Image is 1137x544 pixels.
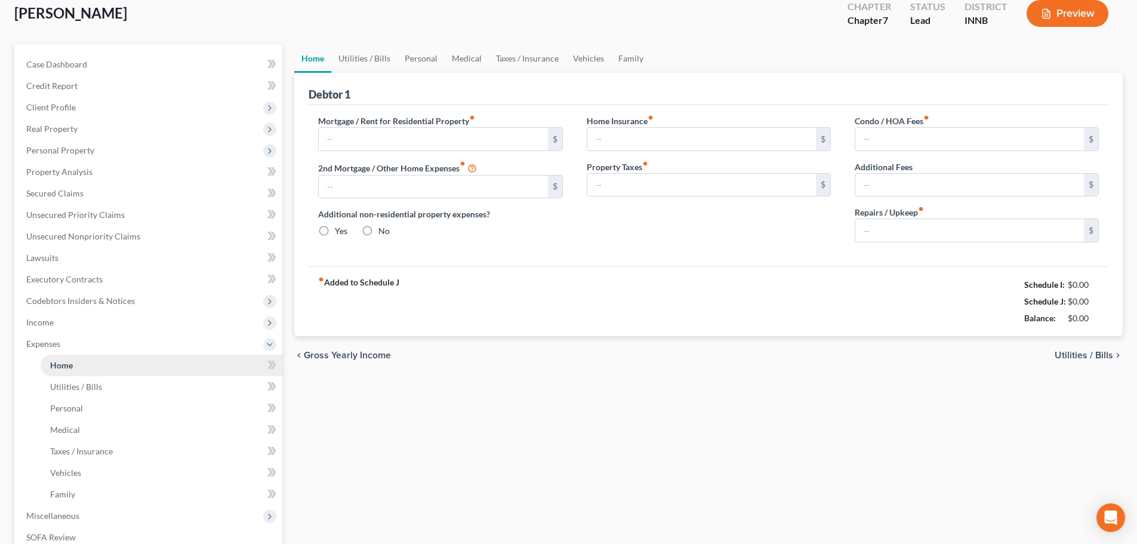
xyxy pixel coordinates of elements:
[642,161,648,167] i: fiber_manual_record
[848,14,891,27] div: Chapter
[17,161,282,183] a: Property Analysis
[26,253,58,263] span: Lawsuits
[26,210,125,220] span: Unsecured Priority Claims
[50,360,73,370] span: Home
[1113,351,1123,360] i: chevron_right
[318,115,475,127] label: Mortgage / Rent for Residential Property
[587,115,654,127] label: Home Insurance
[318,276,324,282] i: fiber_manual_record
[587,128,816,150] input: --
[378,225,390,237] label: No
[1068,279,1099,291] div: $0.00
[1055,351,1113,360] span: Utilities / Bills
[548,176,562,198] div: $
[50,446,113,456] span: Taxes / Insurance
[331,44,398,73] a: Utilities / Bills
[910,14,945,27] div: Lead
[17,226,282,247] a: Unsecured Nonpriority Claims
[17,183,282,204] a: Secured Claims
[1024,313,1056,323] strong: Balance:
[1068,312,1099,324] div: $0.00
[1024,296,1066,306] strong: Schedule J:
[923,115,929,121] i: fiber_manual_record
[1084,128,1098,150] div: $
[855,174,1084,196] input: --
[17,54,282,75] a: Case Dashboard
[41,355,282,376] a: Home
[26,145,94,155] span: Personal Property
[26,59,87,69] span: Case Dashboard
[883,14,888,26] span: 7
[587,174,816,196] input: --
[611,44,651,73] a: Family
[1068,296,1099,308] div: $0.00
[294,351,304,360] i: chevron_left
[566,44,611,73] a: Vehicles
[41,419,282,441] a: Medical
[17,247,282,269] a: Lawsuits
[816,174,830,196] div: $
[318,276,399,327] strong: Added to Schedule J
[304,351,391,360] span: Gross Yearly Income
[489,44,566,73] a: Taxes / Insurance
[816,128,830,150] div: $
[26,317,54,327] span: Income
[855,115,929,127] label: Condo / HOA Fees
[26,274,103,284] span: Executory Contracts
[41,441,282,462] a: Taxes / Insurance
[318,161,477,175] label: 2nd Mortgage / Other Home Expenses
[445,44,489,73] a: Medical
[50,489,75,499] span: Family
[648,115,654,121] i: fiber_manual_record
[50,382,102,392] span: Utilities / Bills
[294,44,331,73] a: Home
[855,161,913,173] label: Additional Fees
[1055,351,1123,360] button: Utilities / Bills chevron_right
[26,124,78,134] span: Real Property
[1084,174,1098,196] div: $
[26,532,76,542] span: SOFA Review
[26,231,140,241] span: Unsecured Nonpriority Claims
[918,206,924,212] i: fiber_manual_record
[26,81,78,91] span: Credit Report
[41,484,282,505] a: Family
[309,87,350,102] div: Debtor 1
[855,128,1084,150] input: --
[17,269,282,290] a: Executory Contracts
[1024,279,1065,290] strong: Schedule I:
[17,204,282,226] a: Unsecured Priority Claims
[398,44,445,73] a: Personal
[26,511,79,521] span: Miscellaneous
[50,468,81,478] span: Vehicles
[1084,219,1098,242] div: $
[26,188,84,198] span: Secured Claims
[460,161,466,167] i: fiber_manual_record
[335,225,347,237] label: Yes
[26,167,93,177] span: Property Analysis
[548,128,562,150] div: $
[294,351,391,360] button: chevron_left Gross Yearly Income
[41,376,282,398] a: Utilities / Bills
[1096,503,1125,532] div: Open Intercom Messenger
[855,219,1084,242] input: --
[587,161,648,173] label: Property Taxes
[50,425,80,435] span: Medical
[855,206,924,219] label: Repairs / Upkeep
[41,398,282,419] a: Personal
[17,75,282,97] a: Credit Report
[50,403,83,413] span: Personal
[41,462,282,484] a: Vehicles
[14,4,127,21] span: [PERSON_NAME]
[26,296,135,306] span: Codebtors Insiders & Notices
[965,14,1007,27] div: INNB
[318,208,562,220] label: Additional non-residential property expenses?
[469,115,475,121] i: fiber_manual_record
[319,176,547,198] input: --
[26,339,60,349] span: Expenses
[319,128,547,150] input: --
[26,102,76,112] span: Client Profile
